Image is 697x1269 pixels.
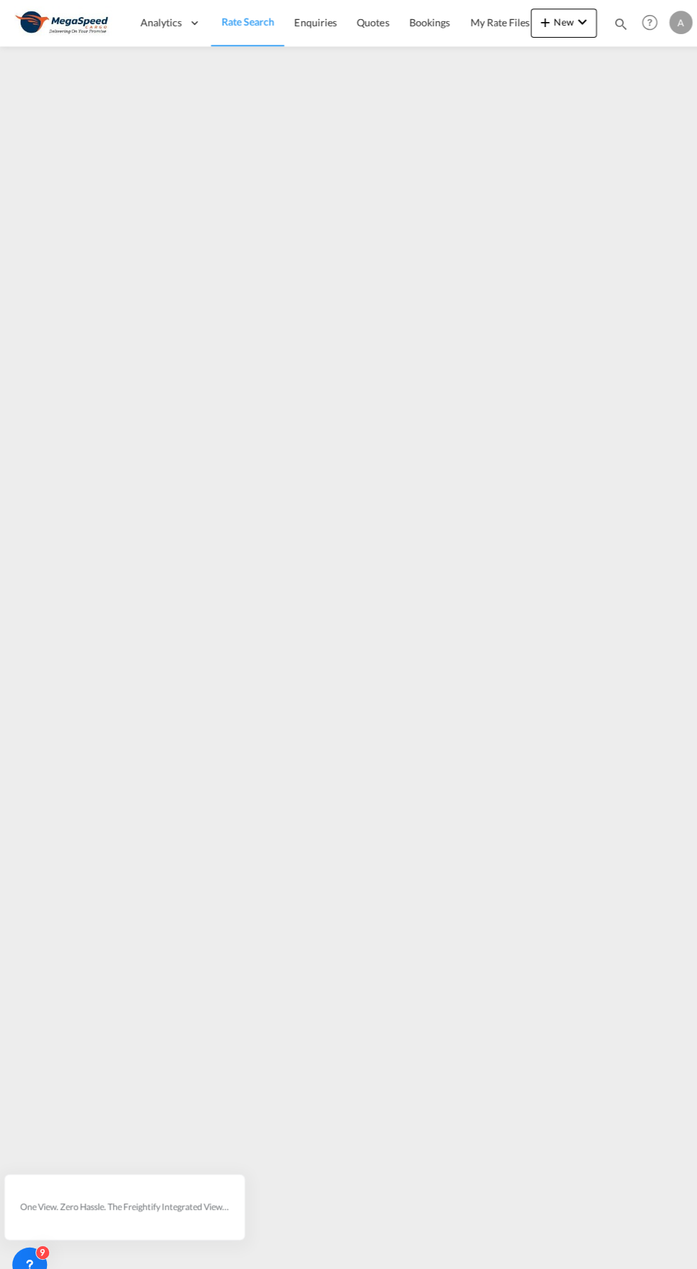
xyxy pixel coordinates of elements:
[402,16,442,28] span: Bookings
[289,16,330,28] span: Enquiries
[563,13,580,30] md-icon: icon-chevron-down
[14,6,110,38] img: ad002ba0aea611eda5429768204679d3.JPG
[625,10,656,36] div: Help
[217,15,269,27] span: Rate Search
[601,16,617,37] div: icon-magnify
[526,13,543,30] md-icon: icon-plus 400-fg
[656,11,679,33] div: A
[601,16,617,31] md-icon: icon-magnify
[521,9,585,37] button: icon-plus 400-fgNewicon-chevron-down
[526,16,580,27] span: New
[462,16,520,28] span: My Rate Files
[625,10,649,34] span: Help
[350,16,381,28] span: Quotes
[138,15,179,29] span: Analytics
